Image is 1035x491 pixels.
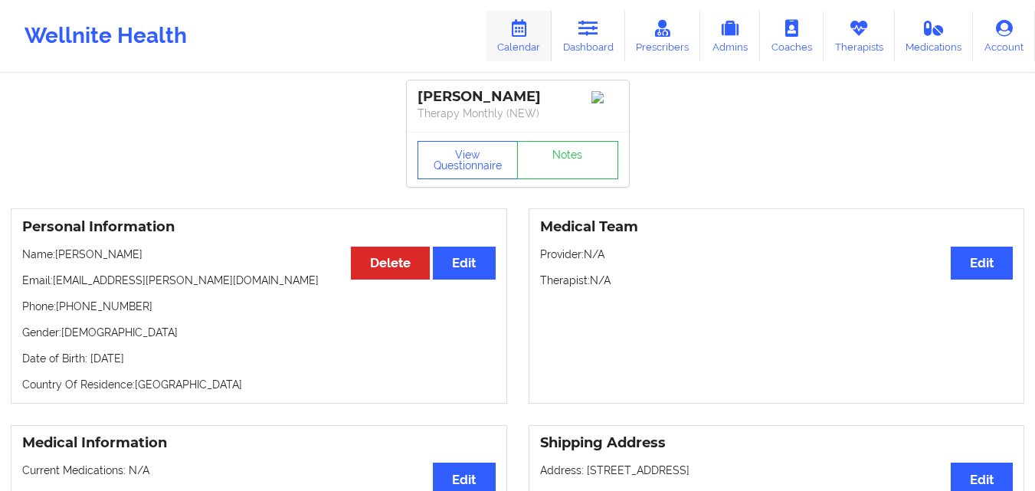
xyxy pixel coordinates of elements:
[22,247,496,262] p: Name: [PERSON_NAME]
[22,325,496,340] p: Gender: [DEMOGRAPHIC_DATA]
[351,247,430,280] button: Delete
[22,434,496,452] h3: Medical Information
[973,11,1035,61] a: Account
[540,273,1014,288] p: Therapist: N/A
[418,106,618,121] p: Therapy Monthly (NEW)
[895,11,974,61] a: Medications
[540,463,1014,478] p: Address: [STREET_ADDRESS]
[540,434,1014,452] h3: Shipping Address
[22,463,496,478] p: Current Medications: N/A
[540,247,1014,262] p: Provider: N/A
[625,11,701,61] a: Prescribers
[22,273,496,288] p: Email: [EMAIL_ADDRESS][PERSON_NAME][DOMAIN_NAME]
[552,11,625,61] a: Dashboard
[760,11,824,61] a: Coaches
[517,141,618,179] a: Notes
[540,218,1014,236] h3: Medical Team
[951,247,1013,280] button: Edit
[418,141,519,179] button: View Questionnaire
[22,218,496,236] h3: Personal Information
[591,91,618,103] img: Image%2Fplaceholer-image.png
[22,351,496,366] p: Date of Birth: [DATE]
[486,11,552,61] a: Calendar
[22,299,496,314] p: Phone: [PHONE_NUMBER]
[824,11,895,61] a: Therapists
[700,11,760,61] a: Admins
[433,247,495,280] button: Edit
[418,88,618,106] div: [PERSON_NAME]
[22,377,496,392] p: Country Of Residence: [GEOGRAPHIC_DATA]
